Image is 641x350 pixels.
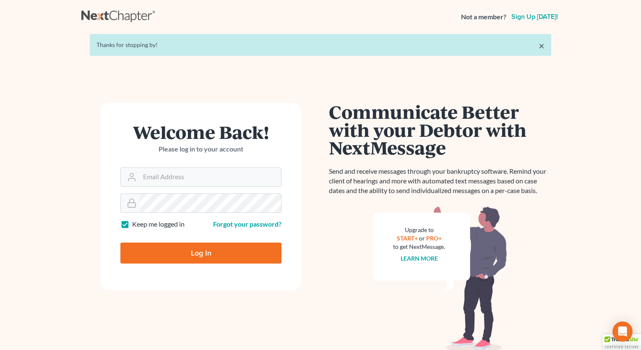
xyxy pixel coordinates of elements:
[419,235,425,242] span: or
[120,144,281,154] p: Please log in to your account
[132,219,185,229] label: Keep me logged in
[397,235,418,242] a: START+
[539,41,545,51] a: ×
[140,168,281,186] input: Email Address
[213,220,281,228] a: Forgot your password?
[612,321,633,342] div: Open Intercom Messenger
[461,12,506,22] strong: Not a member?
[120,243,281,264] input: Log In
[329,103,551,157] h1: Communicate Better with your Debtor with NextMessage
[602,334,641,350] div: TrustedSite Certified
[426,235,442,242] a: PRO+
[96,41,545,49] div: Thanks for stopping by!
[401,255,438,262] a: Learn more
[393,226,445,234] div: Upgrade to
[329,167,551,196] p: Send and receive messages through your bankruptcy software. Remind your client of hearings and mo...
[393,243,445,251] div: to get NextMessage.
[510,13,560,20] a: Sign up [DATE]!
[120,123,281,141] h1: Welcome Back!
